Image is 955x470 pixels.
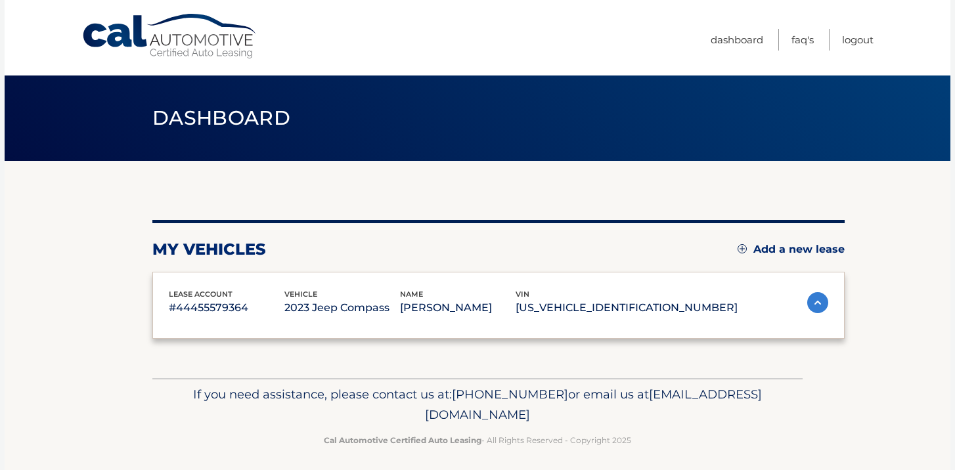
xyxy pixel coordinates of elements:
[161,433,794,447] p: - All Rights Reserved - Copyright 2025
[324,435,481,445] strong: Cal Automotive Certified Auto Leasing
[152,240,266,259] h2: my vehicles
[516,289,529,299] span: vin
[791,29,814,51] a: FAQ's
[842,29,874,51] a: Logout
[284,299,400,317] p: 2023 Jeep Compass
[807,292,828,313] img: accordion-active.svg
[516,299,738,317] p: [US_VEHICLE_IDENTIFICATION_NUMBER]
[452,387,568,402] span: [PHONE_NUMBER]
[400,289,423,299] span: name
[738,243,845,256] a: Add a new lease
[400,299,516,317] p: [PERSON_NAME]
[738,244,747,253] img: add.svg
[169,299,284,317] p: #44455579364
[711,29,763,51] a: Dashboard
[169,289,233,299] span: lease account
[81,13,259,60] a: Cal Automotive
[161,384,794,426] p: If you need assistance, please contact us at: or email us at
[152,106,290,130] span: Dashboard
[284,289,317,299] span: vehicle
